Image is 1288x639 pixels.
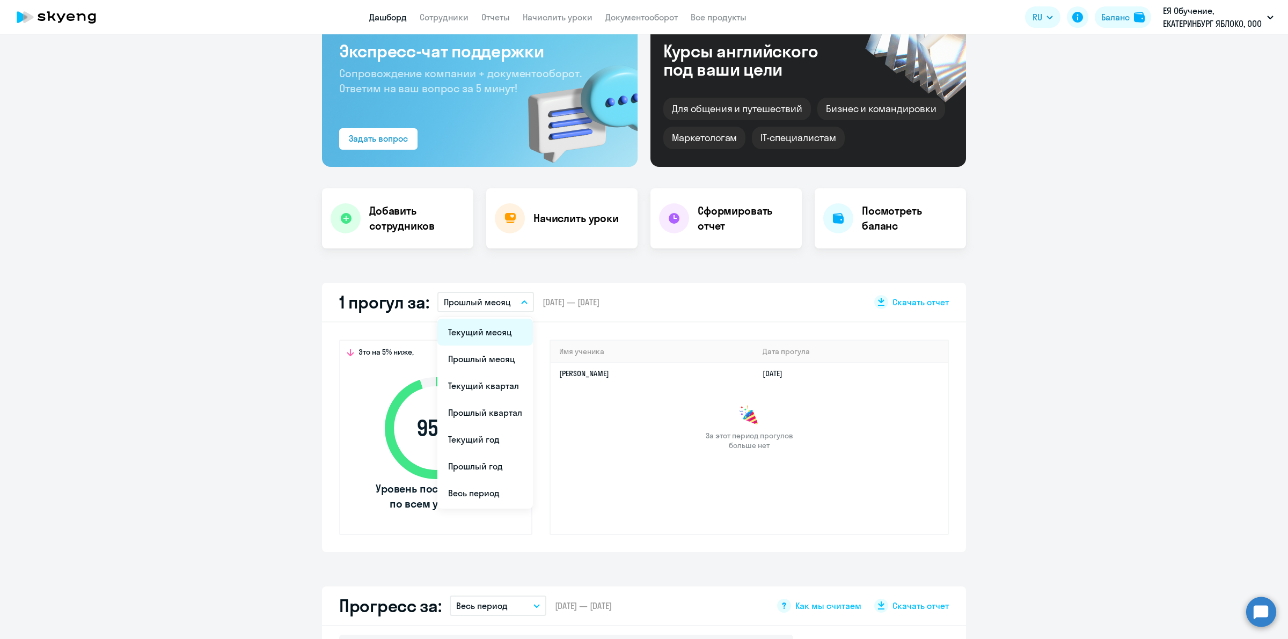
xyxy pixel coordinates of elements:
[817,98,945,120] div: Бизнес и командировки
[551,341,754,363] th: Имя ученика
[698,203,793,233] h4: Сформировать отчет
[795,600,861,612] span: Как мы считаем
[663,127,745,149] div: Маркетологам
[437,317,533,509] ul: RU
[369,12,407,23] a: Дашборд
[691,12,747,23] a: Все продукты
[862,203,957,233] h4: Посмотреть баланс
[1163,4,1263,30] p: ЕЯ Обучение, ЕКАТЕРИНБУРГ ЯБЛОКО, ООО
[339,595,441,616] h2: Прогресс за:
[533,211,619,226] h4: Начислить уроки
[543,296,599,308] span: [DATE] — [DATE]
[437,292,534,312] button: Прошлый месяц
[513,46,638,167] img: bg-img
[752,127,844,149] div: IT-специалистам
[349,132,408,145] div: Задать вопрос
[663,42,847,78] div: Курсы английского под ваши цели
[1025,6,1060,28] button: RU
[555,600,612,612] span: [DATE] — [DATE]
[450,596,546,616] button: Весь период
[763,369,791,378] a: [DATE]
[605,12,678,23] a: Документооборот
[892,296,949,308] span: Скачать отчет
[369,203,465,233] h4: Добавить сотрудников
[892,600,949,612] span: Скачать отчет
[339,128,418,150] button: Задать вопрос
[754,341,948,363] th: Дата прогула
[738,405,760,427] img: congrats
[663,98,811,120] div: Для общения и путешествий
[1134,12,1145,23] img: balance
[1158,4,1279,30] button: ЕЯ Обучение, ЕКАТЕРИНБУРГ ЯБЛОКО, ООО
[523,12,592,23] a: Начислить уроки
[339,40,620,62] h3: Экспресс-чат поддержки
[358,347,414,360] span: Это на 5% ниже,
[704,431,794,450] span: За этот период прогулов больше нет
[1033,11,1042,24] span: RU
[444,296,511,309] p: Прошлый месяц
[1095,6,1151,28] button: Балансbalance
[374,481,497,511] span: Уровень посещаемости по всем ученикам
[456,599,508,612] p: Весь период
[1101,11,1130,24] div: Баланс
[420,12,469,23] a: Сотрудники
[559,369,609,378] a: [PERSON_NAME]
[339,291,429,313] h2: 1 прогул за:
[481,12,510,23] a: Отчеты
[374,415,497,441] span: 95 %
[339,67,582,95] span: Сопровождение компании + документооборот. Ответим на ваш вопрос за 5 минут!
